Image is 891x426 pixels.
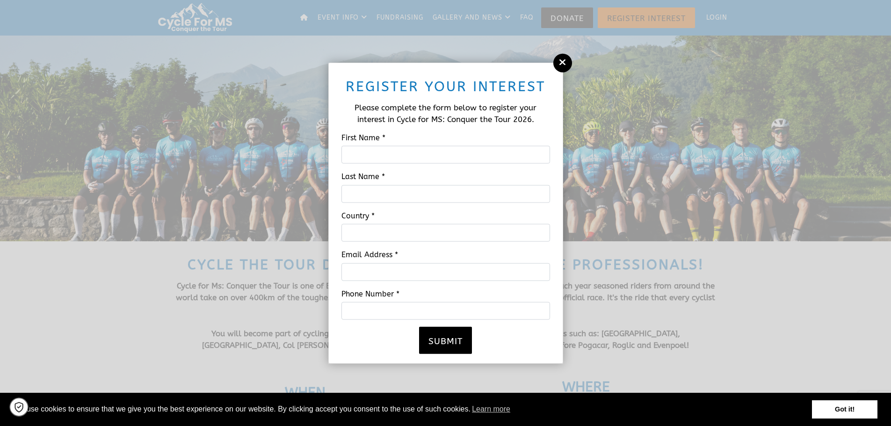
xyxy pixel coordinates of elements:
a: learn more about cookies [471,402,512,416]
span: Please complete the form below to register your interest in Cycle for MS: Conquer the Tour 2026. [355,102,536,124]
label: First Name * [334,131,557,144]
label: Last Name * [334,171,557,183]
a: dismiss cookie message [812,400,877,419]
label: Country * [334,209,557,222]
span: We use cookies to ensure that we give you the best experience on our website. By clicking accept ... [14,402,812,416]
label: Phone Number * [334,288,557,300]
label: Email Address * [334,249,557,261]
button: Submit [419,327,472,354]
h2: Register your interest [341,77,550,95]
a: Cookie settings [9,397,29,417]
